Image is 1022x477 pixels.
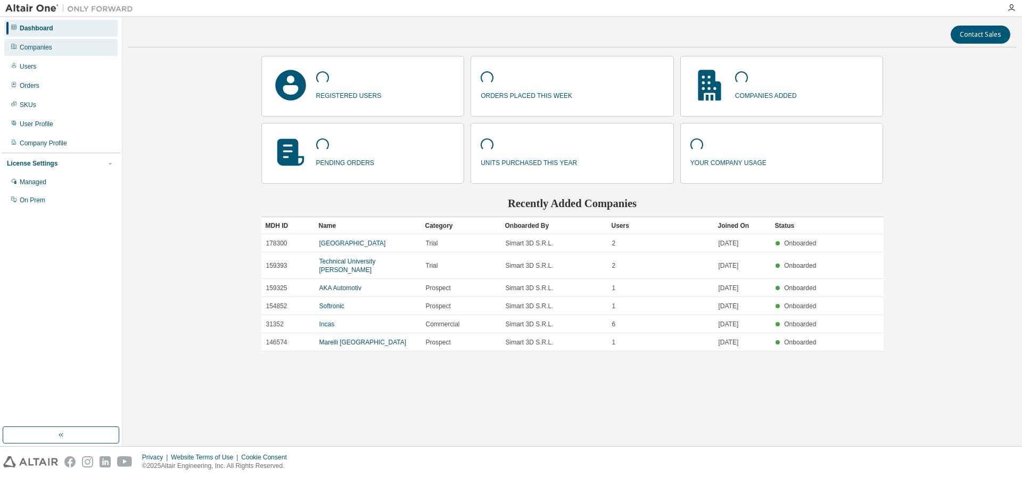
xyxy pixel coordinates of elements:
div: Orders [20,81,39,90]
h2: Recently Added Companies [261,196,884,210]
div: Cookie Consent [241,453,293,462]
span: Simart 3D S.R.L. [506,338,554,347]
p: © 2025 Altair Engineering, Inc. All Rights Reserved. [142,462,293,471]
div: License Settings [7,159,57,168]
div: MDH ID [266,217,310,234]
div: Users [612,217,710,234]
span: 1 [612,302,616,310]
div: Joined On [718,217,767,234]
span: 146574 [266,338,287,347]
div: SKUs [20,101,36,109]
div: Managed [20,178,46,186]
span: Simart 3D S.R.L. [506,261,554,270]
span: 2 [612,261,616,270]
p: orders placed this week [481,88,572,101]
div: Status [775,217,820,234]
button: Contact Sales [951,26,1010,44]
img: instagram.svg [82,456,93,467]
a: Marelli [GEOGRAPHIC_DATA] [319,339,407,346]
span: 6 [612,320,616,328]
p: companies added [735,88,797,101]
span: 154852 [266,302,287,310]
span: Onboarded [784,320,816,328]
div: On Prem [20,196,45,204]
div: Name [319,217,417,234]
span: Onboarded [784,284,816,292]
span: 31352 [266,320,284,328]
p: units purchased this year [481,155,577,168]
span: Simart 3D S.R.L. [506,284,554,292]
span: 159325 [266,284,287,292]
div: User Profile [20,120,53,128]
span: [DATE] [719,239,739,248]
span: Prospect [426,302,451,310]
div: Dashboard [20,24,53,32]
span: Simart 3D S.R.L. [506,302,554,310]
span: 159393 [266,261,287,270]
span: [DATE] [719,284,739,292]
span: Onboarded [784,339,816,346]
span: Prospect [426,338,451,347]
span: Onboarded [784,262,816,269]
img: youtube.svg [117,456,133,467]
span: Simart 3D S.R.L. [506,320,554,328]
img: altair_logo.svg [3,456,58,467]
span: 1 [612,284,616,292]
p: registered users [316,88,382,101]
div: Companies [20,43,52,52]
span: [DATE] [719,261,739,270]
span: Prospect [426,284,451,292]
span: Onboarded [784,302,816,310]
span: Trial [426,239,438,248]
span: 1 [612,338,616,347]
a: Incas [319,320,335,328]
p: your company usage [690,155,767,168]
div: Users [20,62,36,71]
img: linkedin.svg [100,456,111,467]
a: Technical University [PERSON_NAME] [319,258,376,274]
span: 2 [612,239,616,248]
img: Altair One [5,3,138,14]
div: Onboarded By [505,217,603,234]
p: pending orders [316,155,374,168]
a: [GEOGRAPHIC_DATA] [319,240,386,247]
div: Category [425,217,497,234]
span: Commercial [426,320,460,328]
span: 178300 [266,239,287,248]
span: Onboarded [784,240,816,247]
a: AKA Automotiv [319,284,361,292]
a: Softronic [319,302,344,310]
img: facebook.svg [64,456,76,467]
span: Simart 3D S.R.L. [506,239,554,248]
span: [DATE] [719,338,739,347]
span: Trial [426,261,438,270]
span: [DATE] [719,302,739,310]
div: Company Profile [20,139,67,147]
div: Website Terms of Use [171,453,241,462]
span: [DATE] [719,320,739,328]
div: Privacy [142,453,171,462]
